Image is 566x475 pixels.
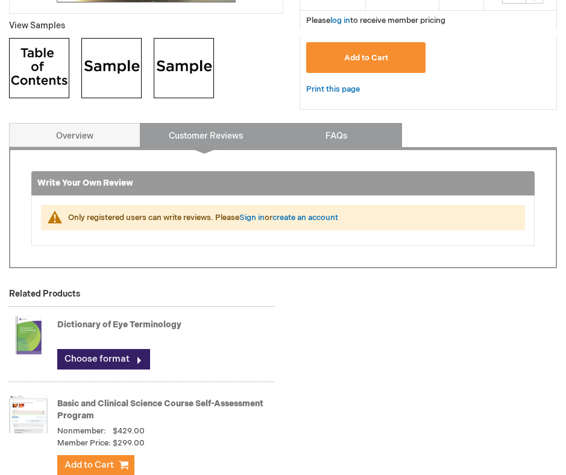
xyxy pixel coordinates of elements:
[9,20,283,32] p: View Samples
[57,349,150,370] a: Choose format
[140,123,271,147] a: Customer Reviews
[272,213,338,222] a: create an account
[113,438,145,449] span: $299.00
[64,459,114,471] span: Add to Cart
[306,42,426,73] button: Add to Cart
[81,38,142,98] img: Click to view
[344,53,388,63] span: Add to Cart
[57,319,181,330] a: Dictionary of Eye Terminology
[57,438,111,449] strong: Member Price:
[271,123,402,147] a: FAQs
[57,426,106,437] strong: Nonmember:
[9,390,48,438] img: Basic and Clinical Science Course Self-Assessment Program
[330,16,350,25] a: log in
[68,212,513,224] div: Only registered users can write reviews. Please or
[154,38,214,98] img: Click to view
[113,426,145,436] span: $429.00
[306,82,360,97] a: Print this page
[9,123,140,147] a: Overview
[9,38,69,98] img: Click to view
[9,289,80,299] strong: Related Products
[306,16,445,25] span: Please to receive member pricing
[239,213,265,222] a: Sign in
[57,398,263,421] a: Basic and Clinical Science Course Self-Assessment Program
[37,178,133,188] strong: Write Your Own Review
[9,311,48,359] img: Dictionary of Eye Terminology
